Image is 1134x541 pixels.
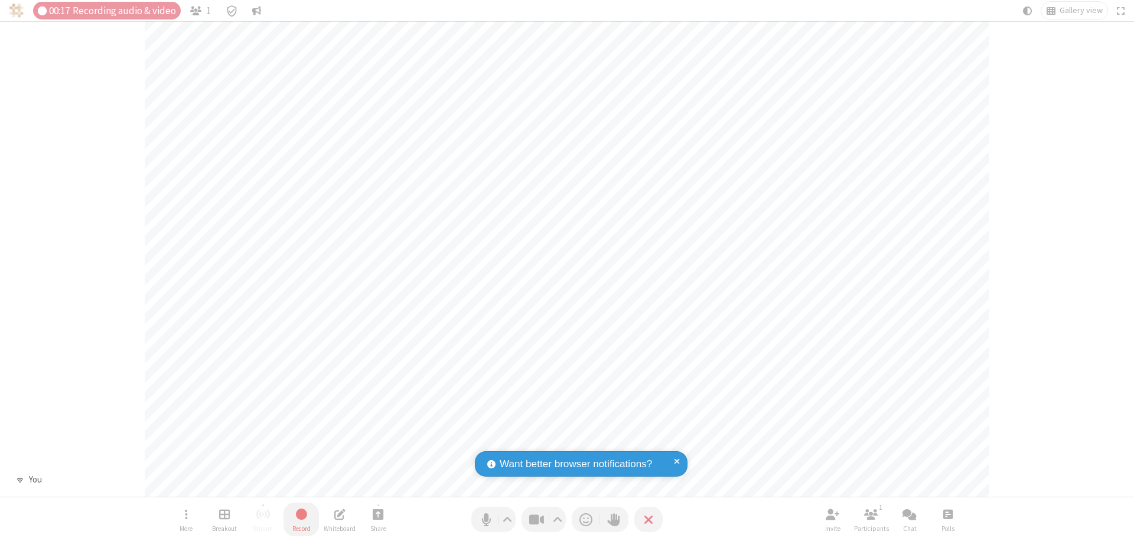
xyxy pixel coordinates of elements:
button: Conversation [247,2,266,19]
button: Open participant list [853,503,889,536]
button: Open shared whiteboard [322,503,357,536]
span: Stream [253,525,273,532]
button: Fullscreen [1112,2,1130,19]
button: Manage Breakout Rooms [207,503,242,536]
button: Open participant list [185,2,216,19]
span: Whiteboard [324,525,356,532]
img: QA Selenium DO NOT DELETE OR CHANGE [9,4,24,18]
button: End or leave meeting [634,507,663,532]
span: Chat [903,525,917,532]
span: Record [292,525,311,532]
button: Stop recording [283,503,319,536]
span: Gallery view [1060,6,1103,15]
button: Start sharing [360,503,396,536]
button: Unable to start streaming without first stopping recording [245,503,281,536]
span: Share [370,525,386,532]
button: Audio settings [500,507,516,532]
button: Invite participants (⌘+Shift+I) [815,503,850,536]
button: Open chat [892,503,927,536]
span: 1 [206,5,211,17]
div: Meeting details Encryption enabled [220,2,243,19]
button: Video setting [550,507,566,532]
div: Audio & video [33,2,181,19]
button: Raise hand [600,507,628,532]
span: Breakout [212,525,237,532]
button: Using system theme [1018,2,1037,19]
div: 1 [876,502,886,513]
button: Open poll [930,503,966,536]
button: Open menu [168,503,204,536]
span: Polls [941,525,954,532]
button: Send a reaction [572,507,600,532]
span: 00:17 [49,5,70,17]
button: Stop video (⌘+Shift+V) [522,507,566,532]
span: Want better browser notifications? [500,457,652,472]
span: Participants [854,525,889,532]
span: Recording audio & video [73,5,176,17]
span: Invite [825,525,840,532]
span: More [180,525,193,532]
button: Mute (⌘+Shift+A) [471,507,516,532]
button: Change layout [1041,2,1107,19]
div: You [24,473,46,487]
